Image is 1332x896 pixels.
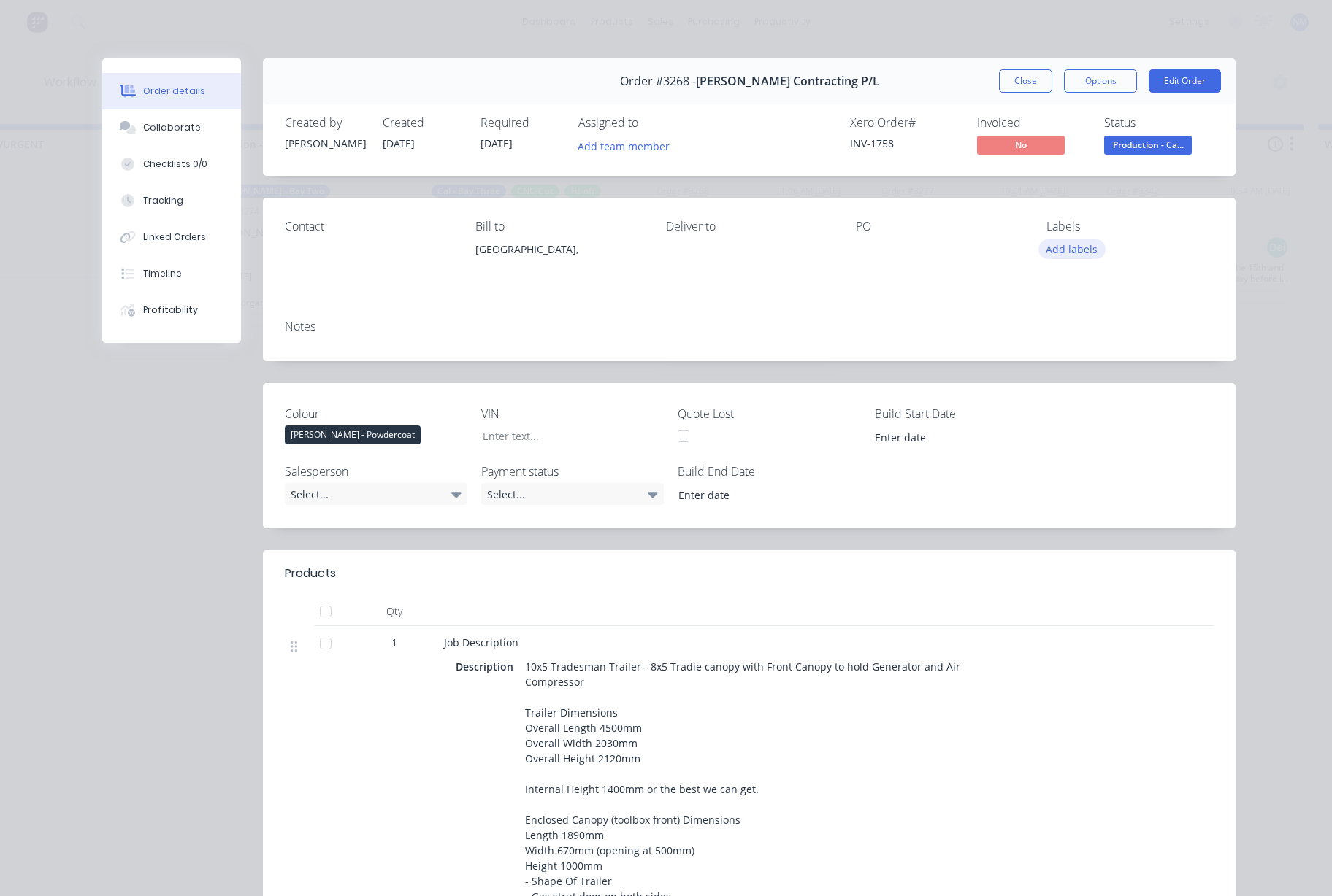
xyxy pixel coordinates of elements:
div: Labels [1046,220,1214,233]
div: Collaborate [143,121,201,134]
span: [PERSON_NAME] Contracting P/L [696,74,879,88]
label: Payment status [481,463,664,480]
div: [PERSON_NAME] - Powdercoat [285,425,421,444]
div: Description [456,656,519,677]
div: Notes [285,320,1214,333]
div: Contact [285,220,452,233]
div: PO [856,220,1023,233]
div: Tracking [143,194,183,207]
button: Add labels [1038,239,1106,259]
button: Options [1064,69,1137,93]
input: Enter date [668,484,850,506]
div: Created [383,116,463,130]
label: Quote Lost [678,405,860,422]
label: Colour [285,405,467,422]
div: Deliver to [666,220,833,233]
div: [PERSON_NAME] [285,136,365,151]
div: Invoiced [977,116,1087,130]
button: Order details [102,73,241,109]
div: Profitability [143,304,198,317]
div: Created by [285,116,365,130]
button: Edit Order [1149,69,1221,93]
button: Profitability [102,292,241,328]
span: [DATE] [383,136,415,150]
input: Enter date [865,426,1046,448]
button: Production - Ca... [1104,136,1192,158]
div: Checklists 0/0 [143,158,207,171]
span: Job Description [444,636,518,649]
label: Build End Date [678,463,860,480]
span: No [977,136,1065,154]
button: Close [999,69,1052,93]
div: Xero Order # [850,116,960,130]
div: Status [1104,116,1214,130]
div: Linked Orders [143,231,206,244]
span: Order #3268 - [620,74,696,88]
div: Order details [143,85,205,98]
span: Production - Ca... [1104,136,1192,154]
div: [GEOGRAPHIC_DATA], [475,239,643,260]
div: [GEOGRAPHIC_DATA], [475,239,643,286]
label: Salesperson [285,463,467,480]
button: Timeline [102,255,241,292]
div: Select... [285,483,467,505]
div: Timeline [143,267,182,280]
button: Checklists 0/0 [102,146,241,182]
label: VIN [481,405,664,422]
span: [DATE] [481,136,513,150]
div: Bill to [475,220,643,233]
div: INV-1758 [850,136,960,151]
div: Products [285,565,336,582]
div: Select... [481,483,664,505]
button: Tracking [102,182,241,219]
button: Add team member [578,136,678,155]
button: Collaborate [102,109,241,146]
div: Assigned to [578,116,724,130]
div: Required [481,116,561,130]
button: Add team member [570,136,678,155]
button: Linked Orders [102,219,241,255]
span: 1 [391,635,397,650]
div: Qty [351,597,438,626]
label: Build Start Date [875,405,1057,422]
